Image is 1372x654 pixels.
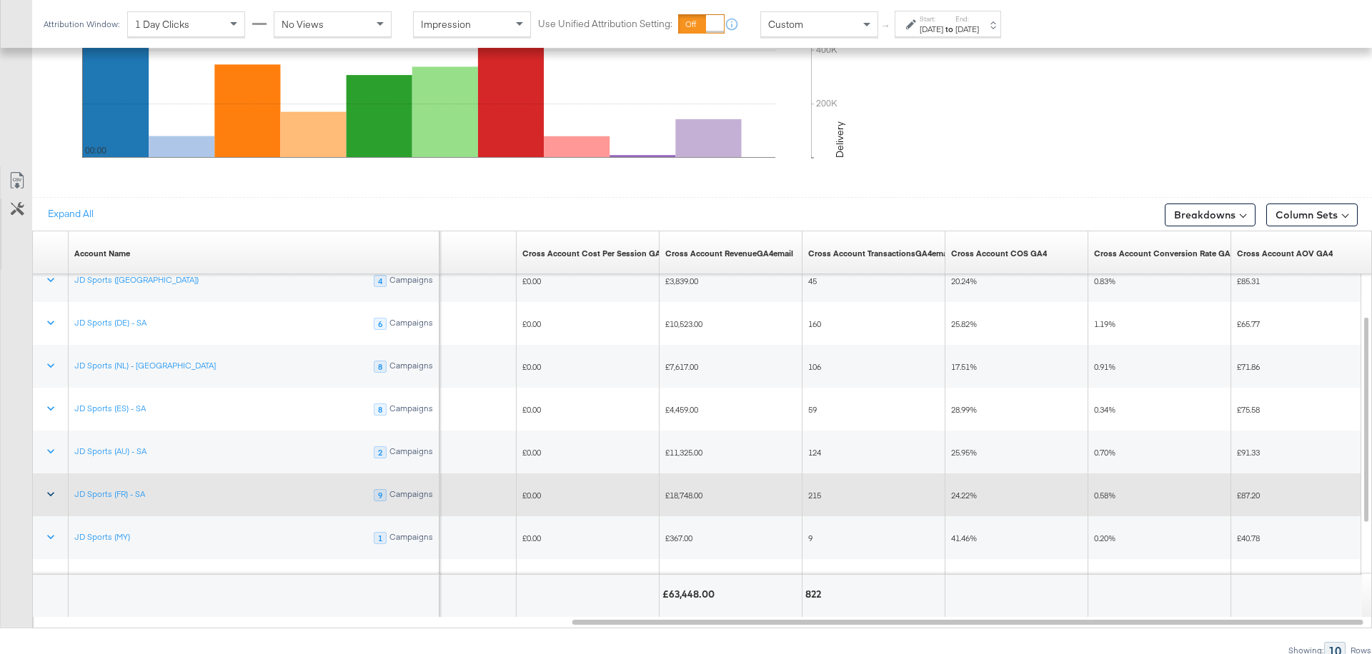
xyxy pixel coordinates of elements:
div: Campaigns [389,532,434,545]
div: Campaigns [389,489,434,502]
span: Impression [421,18,471,31]
button: Expand All [38,201,104,227]
span: £0.00 [522,404,541,415]
button: Breakdowns [1165,203,1256,226]
div: 8 [374,361,387,373]
div: Campaigns [389,275,434,288]
div: Campaigns [389,403,434,416]
span: £3,839.00 [665,276,698,286]
span: 1 Day Clicks [135,18,189,31]
a: JD Sports (ES) - SA [74,403,146,414]
span: 0.70% [1094,447,1115,458]
a: JD Sports (FR) - SA [74,488,145,500]
span: 20.24% [951,276,977,286]
span: £0.00 [522,318,541,329]
div: 8 [374,403,387,416]
div: Cross Account RevenueGA4email [665,248,793,259]
a: Cross Account Conversion rate GA4 [1094,248,1235,259]
div: 1 [374,532,387,545]
span: £0.00 [522,361,541,372]
label: Start: [920,14,943,24]
span: £11,325.00 [665,447,702,458]
div: 2 [374,446,387,459]
span: 17.51% [951,361,977,372]
div: Account Name [74,248,130,259]
span: 41.46% [951,533,977,543]
span: 124 [808,447,821,458]
span: £65.77 [1237,318,1260,329]
span: £4,459.00 [665,404,698,415]
div: 4 [374,275,387,288]
a: JD Sports (AU) - SA [74,446,146,457]
div: Cross Account Conversion Rate GA4 [1094,248,1235,259]
span: £18,748.00 [665,490,702,500]
span: 25.95% [951,447,977,458]
a: Describe this metric [808,248,952,259]
span: 0.83% [1094,276,1115,286]
span: 0.20% [1094,533,1115,543]
span: £40.78 [1237,533,1260,543]
div: 9 [374,489,387,502]
span: 1.19% [1094,318,1115,329]
div: 822 [805,588,825,601]
span: £85.31 [1237,276,1260,286]
span: £87.20 [1237,490,1260,500]
div: Campaigns [389,361,434,373]
a: JD Sports (NL) - [GEOGRAPHIC_DATA] [74,360,216,371]
span: 59 [808,404,817,415]
span: £367.00 [665,533,692,543]
a: JD Sports (MY) [74,531,130,543]
div: [DATE] [955,24,979,35]
span: 215 [808,490,821,500]
strong: to [943,24,955,34]
a: Your ad account name [74,248,130,259]
a: Cross Account AOV GA4 [1237,248,1333,259]
span: 28.99% [951,404,977,415]
span: 45 [808,276,817,286]
div: Campaigns [389,318,434,331]
div: Attribution Window: [43,19,120,29]
div: [DATE] [920,24,943,35]
span: 0.34% [1094,404,1115,415]
div: 6 [374,318,387,331]
span: £71.86 [1237,361,1260,372]
text: Delivery [833,121,846,158]
span: Custom [768,18,803,31]
span: 24.22% [951,490,977,500]
span: ↑ [880,24,893,29]
span: 160 [808,318,821,329]
a: Cross Account COS GA4 [951,248,1047,259]
span: £7,617.00 [665,361,698,372]
span: No Views [282,18,324,31]
a: Describe this metric [665,248,793,259]
span: 0.91% [1094,361,1115,372]
span: 0.58% [1094,490,1115,500]
span: 106 [808,361,821,372]
span: £0.00 [522,276,541,286]
label: End: [955,14,979,24]
a: JD Sports (DE) - SA [74,317,146,328]
span: £0.00 [522,533,541,543]
button: Column Sets [1266,203,1358,226]
div: Campaigns [389,446,434,459]
span: £10,523.00 [665,318,702,329]
span: £0.00 [522,447,541,458]
a: JD Sports ([GEOGRAPHIC_DATA]) [74,274,199,286]
div: £63,448.00 [662,588,719,601]
span: 25.82% [951,318,977,329]
span: £75.58 [1237,404,1260,415]
div: Cross Account TransactionsGA4email [808,248,952,259]
a: Cross Account Cost Per Session GA4 [522,248,665,259]
label: Use Unified Attribution Setting: [538,17,672,31]
span: £91.33 [1237,447,1260,458]
span: 9 [808,533,812,543]
span: £0.00 [522,490,541,500]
